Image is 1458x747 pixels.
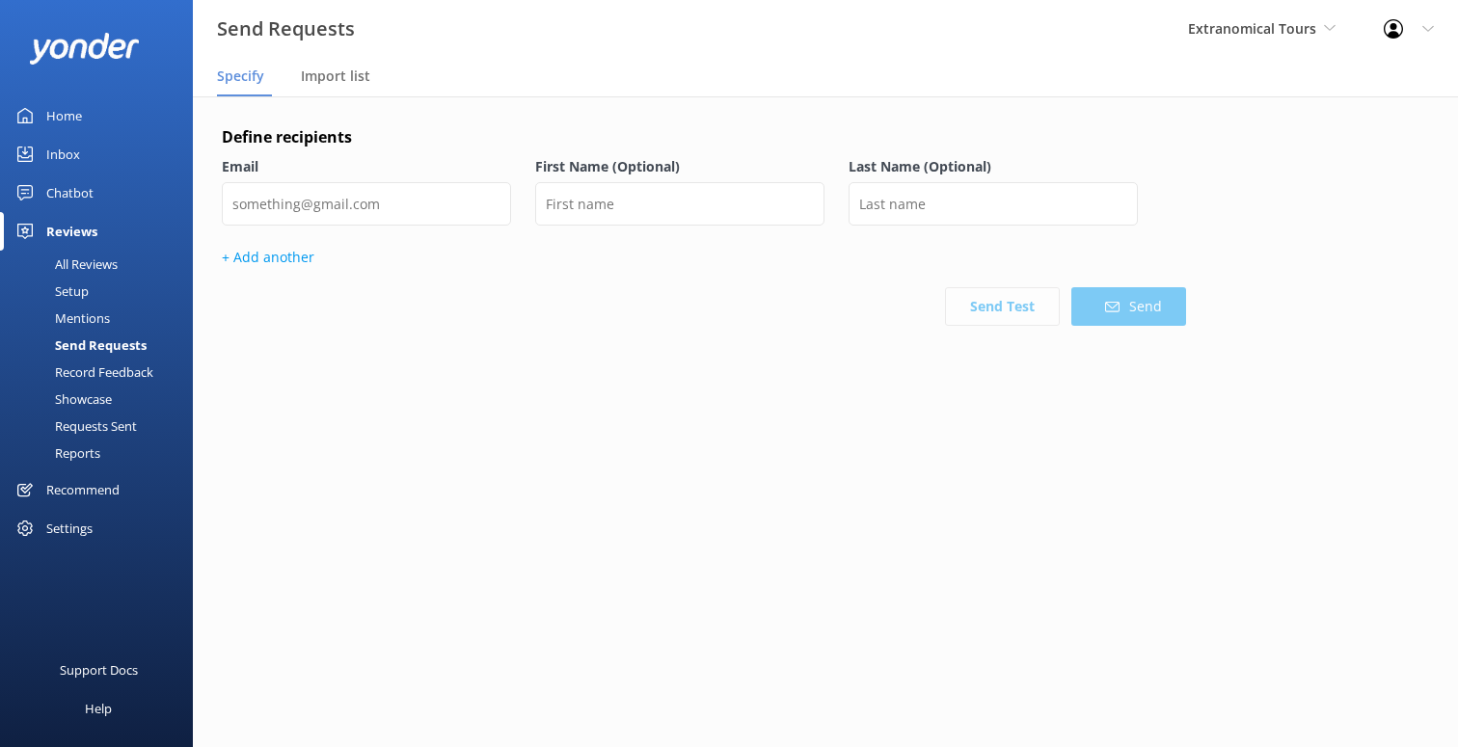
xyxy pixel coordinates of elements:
[222,182,511,226] input: something@gmail.com
[12,251,118,278] div: All Reviews
[12,386,193,413] a: Showcase
[12,305,193,332] a: Mentions
[46,212,97,251] div: Reviews
[29,33,140,65] img: yonder-white-logo.png
[46,509,93,547] div: Settings
[12,386,112,413] div: Showcase
[46,173,94,212] div: Chatbot
[12,278,193,305] a: Setup
[12,359,153,386] div: Record Feedback
[85,689,112,728] div: Help
[217,67,264,86] span: Specify
[222,125,1186,150] h4: Define recipients
[12,332,193,359] a: Send Requests
[222,247,1186,268] p: + Add another
[46,135,80,173] div: Inbox
[849,182,1138,226] input: Last name
[12,305,110,332] div: Mentions
[60,651,138,689] div: Support Docs
[222,156,511,177] label: Email
[12,413,193,440] a: Requests Sent
[12,440,193,467] a: Reports
[301,67,370,86] span: Import list
[217,13,355,44] h3: Send Requests
[46,470,120,509] div: Recommend
[849,156,1138,177] label: Last Name (Optional)
[12,440,100,467] div: Reports
[12,332,147,359] div: Send Requests
[535,156,824,177] label: First Name (Optional)
[1188,19,1316,38] span: Extranomical Tours
[12,278,89,305] div: Setup
[12,251,193,278] a: All Reviews
[46,96,82,135] div: Home
[535,182,824,226] input: First name
[12,359,193,386] a: Record Feedback
[12,413,137,440] div: Requests Sent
